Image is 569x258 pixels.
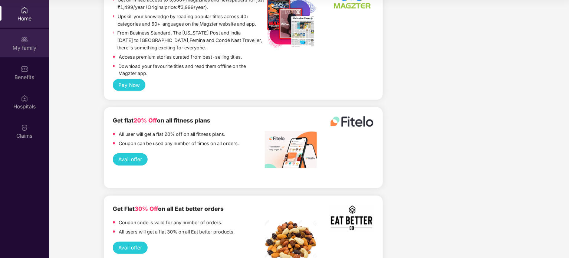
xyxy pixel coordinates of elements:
[265,131,317,168] img: image%20fitelo.jpeg
[113,242,148,254] button: Avail offer
[21,65,28,73] img: svg+xml;base64,PHN2ZyBpZD0iQmVuZWZpdHMiIHhtbG5zPSJodHRwOi8vd3d3LnczLm9yZy8yMDAwL3N2ZyIgd2lkdGg9Ij...
[21,95,28,102] img: svg+xml;base64,PHN2ZyBpZD0iSG9zcGl0YWxzIiB4bWxucz0iaHR0cDovL3d3dy53My5vcmcvMjAwMC9zdmciIHdpZHRoPS...
[330,205,374,231] img: Screenshot%202022-11-17%20at%202.10.19%20PM.png
[119,219,222,226] p: Coupon code is vaild for any number of orders.
[135,205,158,212] span: 30% Off
[21,36,28,43] img: svg+xml;base64,PHN2ZyB3aWR0aD0iMjAiIGhlaWdodD0iMjAiIHZpZXdCb3g9IjAgMCAyMCAyMCIgZmlsbD0ibm9uZSIgeG...
[330,116,374,127] img: fitelo%20logo.png
[118,13,265,28] p: Upskill your knowledge by reading popular titles across 40+ categories and 60+ languages on the M...
[134,117,157,124] span: 20% Off
[113,205,224,212] b: Get Flat on all Eat better orders
[119,53,242,61] p: Access premium stories curated from best-selling titles.
[119,131,225,138] p: All user will get a flat 20% off on all fitness plans.
[119,228,234,236] p: All users will get a flat 30% on all Eat better products.
[118,63,265,78] p: Download your favourite titles and read them offline on the Magzter app.
[21,7,28,14] img: svg+xml;base64,PHN2ZyBpZD0iSG9tZSIgeG1sbnM9Imh0dHA6Ly93d3cudzMub3JnLzIwMDAvc3ZnIiB3aWR0aD0iMjAiIG...
[113,117,210,124] b: Get flat on all fitness plans
[21,124,28,131] img: svg+xml;base64,PHN2ZyBpZD0iQ2xhaW0iIHhtbG5zPSJodHRwOi8vd3d3LnczLm9yZy8yMDAwL3N2ZyIgd2lkdGg9IjIwIi...
[119,140,239,147] p: Coupon can be used any number of times on all orders.
[113,79,146,91] button: Pay Now
[113,153,148,165] button: Avail offer
[117,29,265,51] p: From Business Standard, The [US_STATE] Post and India [DATE] to [GEOGRAPHIC_DATA],Femina and Cond...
